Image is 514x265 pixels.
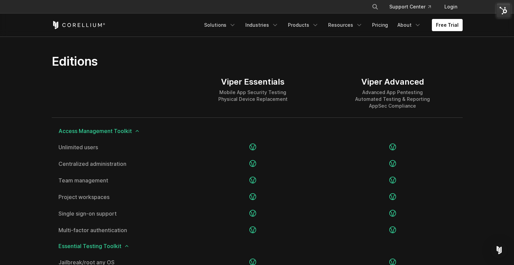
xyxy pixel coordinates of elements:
[439,1,463,13] a: Login
[58,211,176,216] a: Single sign-on support
[368,19,392,31] a: Pricing
[58,243,456,249] span: Essential Testing Toolkit
[58,161,176,167] a: Centralized administration
[369,1,381,13] button: Search
[496,3,511,18] img: HubSpot Tools Menu Toggle
[324,19,367,31] a: Resources
[355,77,430,87] div: Viper Advanced
[58,194,176,200] a: Project workspaces
[52,21,105,29] a: Corellium Home
[355,89,430,109] div: Advanced App Pentesting Automated Testing & Reporting AppSec Compliance
[218,77,288,87] div: Viper Essentials
[58,227,176,233] a: Multi-factor authentication
[384,1,436,13] a: Support Center
[241,19,283,31] a: Industries
[491,242,507,258] div: Open Intercom Messenger
[393,19,425,31] a: About
[200,19,463,31] div: Navigation Menu
[58,260,176,265] a: Jailbreak/root any OS
[58,178,176,183] a: Team management
[58,145,176,150] a: Unlimited users
[364,1,463,13] div: Navigation Menu
[58,128,456,134] span: Access Management Toolkit
[432,19,463,31] a: Free Trial
[200,19,240,31] a: Solutions
[218,89,288,103] div: Mobile App Security Testing Physical Device Replacement
[52,54,321,69] h2: Editions
[284,19,323,31] a: Products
